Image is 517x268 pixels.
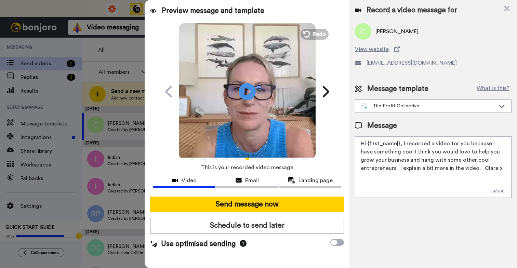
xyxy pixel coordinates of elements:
textarea: Hi {first_name|}, I recorded a video for you because I have something cool I think you would love... [355,136,512,198]
span: Email [245,176,259,185]
span: This is your recorded video message [201,160,293,175]
button: What is this? [475,84,512,94]
button: Schedule to send later [150,218,344,233]
div: The Profit Collective [361,103,495,109]
img: nextgen-template.svg [361,104,367,109]
span: Landing page [299,176,333,185]
span: Use optimised sending [161,239,236,249]
span: [EMAIL_ADDRESS][DOMAIN_NAME] [367,59,457,67]
span: Video [182,176,197,185]
span: Message template [367,84,428,94]
span: Message [367,121,397,131]
button: Send message now [150,197,344,212]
